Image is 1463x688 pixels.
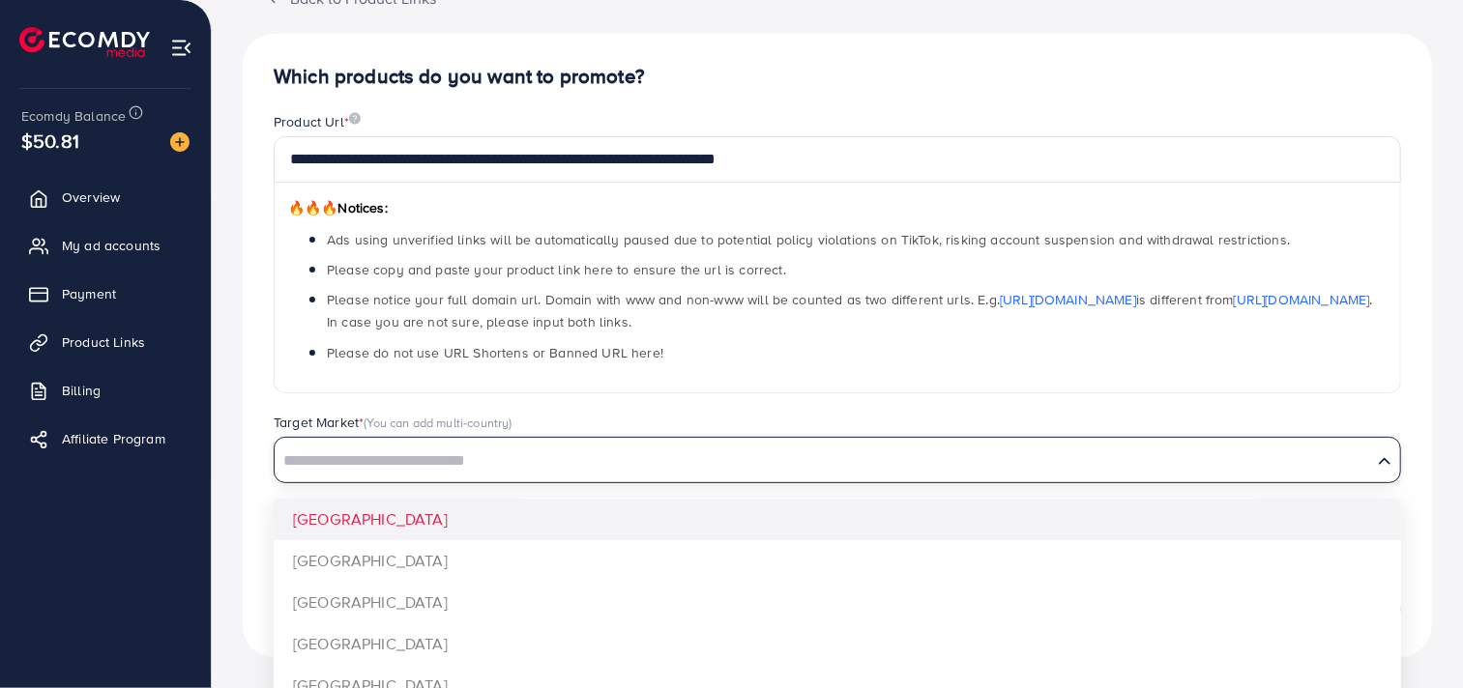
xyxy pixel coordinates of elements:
[327,290,1373,331] span: Please notice your full domain url. Domain with www and non-www will be counted as two different ...
[170,132,190,152] img: image
[1000,290,1136,309] a: [URL][DOMAIN_NAME]
[62,284,116,303] span: Payment
[62,429,165,448] span: Affiliate Program
[62,187,120,207] span: Overview
[15,371,196,410] a: Billing
[19,27,150,57] img: logo
[327,343,663,362] span: Please do not use URL Shortens or Banned URL here!
[274,582,1401,623] li: [GEOGRAPHIC_DATA]
[170,37,192,59] img: menu
[288,198,337,217] span: 🔥🔥🔥
[1381,601,1448,674] iframe: Chat
[274,413,512,432] label: Target Market
[15,323,196,361] a: Product Links
[62,236,161,255] span: My ad accounts
[288,198,388,217] span: Notices:
[274,540,1401,582] li: [GEOGRAPHIC_DATA]
[62,381,101,400] span: Billing
[274,65,1401,89] h4: Which products do you want to promote?
[274,437,1401,483] div: Search for option
[277,446,1370,476] input: Search for option
[274,112,361,131] label: Product Url
[349,112,361,125] img: image
[274,623,1401,665] li: [GEOGRAPHIC_DATA]
[21,127,79,155] span: $50.81
[15,419,196,458] a: Affiliate Program
[15,226,196,265] a: My ad accounts
[327,260,786,279] span: Please copy and paste your product link here to ensure the url is correct.
[274,499,1401,540] li: [GEOGRAPHIC_DATA]
[62,332,145,352] span: Product Links
[15,274,196,313] a: Payment
[1234,290,1370,309] a: [URL][DOMAIN_NAME]
[327,230,1290,249] span: Ads using unverified links will be automatically paused due to potential policy violations on Tik...
[364,414,512,431] span: (You can add multi-country)
[21,106,126,126] span: Ecomdy Balance
[15,178,196,216] a: Overview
